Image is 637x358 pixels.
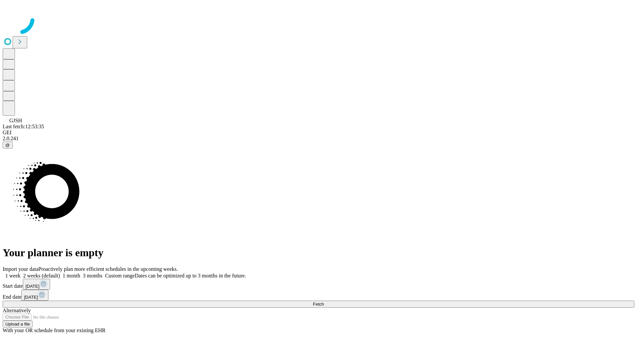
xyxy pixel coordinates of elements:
[3,130,634,136] div: GEI
[83,273,103,278] span: 3 months
[5,273,21,278] span: 1 week
[3,136,634,142] div: 2.0.241
[23,273,60,278] span: 2 weeks (default)
[3,301,634,308] button: Fetch
[24,295,38,300] span: [DATE]
[3,328,106,333] span: With your OR schedule from your existing EHR
[3,266,38,272] span: Import your data
[3,124,44,129] span: Last fetch: 12:53:35
[3,142,13,149] button: @
[26,284,39,289] span: [DATE]
[23,279,50,290] button: [DATE]
[105,273,135,278] span: Custom range
[38,266,178,272] span: Proactively plan more efficient schedules in the upcoming weeks.
[3,279,634,290] div: Start date
[9,118,22,123] span: GJSH
[3,290,634,301] div: End date
[313,302,324,307] span: Fetch
[21,290,48,301] button: [DATE]
[3,321,33,328] button: Upload a file
[5,143,10,148] span: @
[63,273,80,278] span: 1 month
[3,308,31,313] span: Alternatively
[135,273,246,278] span: Dates can be optimized up to 3 months in the future.
[3,247,634,259] h1: Your planner is empty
